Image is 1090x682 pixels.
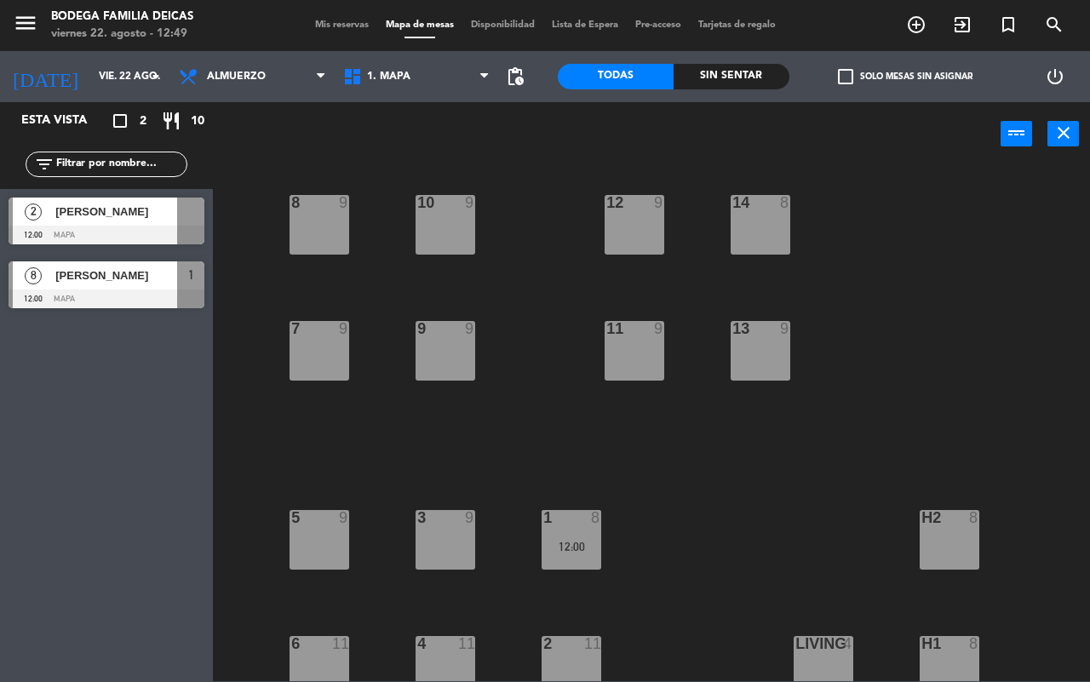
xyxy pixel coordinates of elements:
[417,321,418,336] div: 9
[543,636,544,651] div: 2
[9,111,123,131] div: Esta vista
[465,195,475,210] div: 9
[1047,121,1079,146] button: close
[627,20,690,30] span: Pre-acceso
[25,267,42,284] span: 8
[207,71,266,83] span: Almuerzo
[34,154,54,175] i: filter_list
[591,510,601,525] div: 8
[339,321,349,336] div: 9
[558,64,674,89] div: Todas
[1001,121,1032,146] button: power_input
[291,321,292,336] div: 7
[732,321,733,336] div: 13
[13,10,38,42] button: menu
[795,636,796,651] div: living
[906,14,926,35] i: add_circle_outline
[1044,14,1064,35] i: search
[377,20,462,30] span: Mapa de mesas
[462,20,543,30] span: Disponibilidad
[543,20,627,30] span: Lista de Espera
[55,203,177,221] span: [PERSON_NAME]
[13,10,38,36] i: menu
[542,541,601,553] div: 12:00
[465,510,475,525] div: 9
[780,321,790,336] div: 9
[54,155,186,174] input: Filtrar por nombre...
[543,510,544,525] div: 1
[952,14,972,35] i: exit_to_app
[161,111,181,131] i: restaurant
[339,510,349,525] div: 9
[332,636,349,651] div: 11
[921,510,922,525] div: h2
[838,69,972,84] label: Solo mesas sin asignar
[146,66,166,87] i: arrow_drop_down
[55,266,177,284] span: [PERSON_NAME]
[458,636,475,651] div: 11
[690,20,784,30] span: Tarjetas de regalo
[291,636,292,651] div: 6
[307,20,377,30] span: Mis reservas
[465,321,475,336] div: 9
[51,9,193,26] div: Bodega Familia Deicas
[417,195,418,210] div: 10
[110,111,130,131] i: crop_square
[188,265,194,285] span: 1
[584,636,601,651] div: 11
[838,69,853,84] span: check_box_outline_blank
[339,195,349,210] div: 9
[1045,66,1065,87] i: power_settings_new
[367,71,410,83] span: 1. Mapa
[1007,123,1027,143] i: power_input
[780,195,790,210] div: 8
[505,66,525,87] span: pending_actions
[606,321,607,336] div: 11
[191,112,204,131] span: 10
[654,321,664,336] div: 9
[25,203,42,221] span: 2
[291,510,292,525] div: 5
[654,195,664,210] div: 9
[291,195,292,210] div: 8
[674,64,789,89] div: Sin sentar
[732,195,733,210] div: 14
[417,510,418,525] div: 3
[417,636,418,651] div: 4
[969,636,979,651] div: 8
[1053,123,1074,143] i: close
[969,510,979,525] div: 8
[140,112,146,131] span: 2
[843,636,853,651] div: 4
[921,636,922,651] div: h1
[998,14,1018,35] i: turned_in_not
[51,26,193,43] div: viernes 22. agosto - 12:49
[606,195,607,210] div: 12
